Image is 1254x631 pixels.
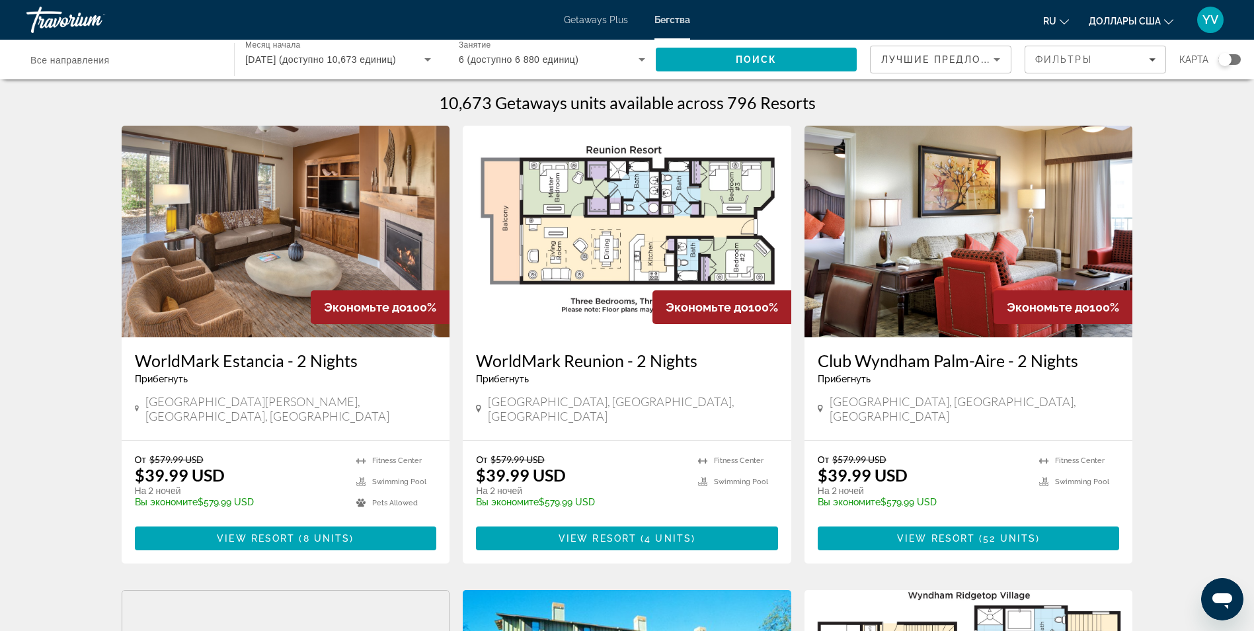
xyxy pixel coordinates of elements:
[30,52,217,68] input: Выберите направление
[463,126,791,337] img: WorldMark Reunion - 2 Nights
[135,526,437,550] button: View Resort(8 units)
[459,41,491,50] span: Занятие
[372,478,426,486] span: Swimming Pool
[476,497,685,507] p: $579.99 USD
[881,52,1000,67] mat-select: Сортировать по
[1055,478,1109,486] span: Swimming Pool
[490,454,545,465] span: $579.99 USD
[818,374,871,384] span: Прибегнуть
[881,54,1022,65] span: Лучшие предложения
[135,374,188,384] span: Прибегнуть
[818,454,829,465] span: От
[217,533,295,544] span: View Resort
[303,533,350,544] span: 8 units
[818,351,1120,370] a: Club Wyndham Palm-Aire - 2 Nights
[656,48,857,71] button: Искать
[135,454,146,465] span: От
[1043,11,1069,30] button: Изменение языка
[135,497,344,507] p: $579.99 USD
[1089,16,1161,26] span: Доллары США
[245,54,396,65] span: [DATE] (доступно 10,673 единиц)
[476,485,685,497] p: На 2 ночей
[135,497,198,507] span: Вы экономите
[1035,54,1092,65] span: Фильтры
[652,290,791,324] div: 100%
[1007,300,1089,314] span: Экономьте до
[476,526,778,550] button: View Resort(4 units)
[135,485,344,497] p: На 2 ночей
[372,456,422,465] span: Fitness Center
[994,290,1132,324] div: 100%
[818,497,1027,507] p: $579.99 USD
[149,454,204,465] span: $579.99 USD
[654,15,690,25] a: Бегства
[830,394,1120,423] span: [GEOGRAPHIC_DATA], [GEOGRAPHIC_DATA], [GEOGRAPHIC_DATA]
[372,499,418,507] span: Pets Allowed
[564,15,628,25] a: Getaways Plus
[714,478,768,486] span: Swimming Pool
[1089,11,1173,30] button: Изменить валюту
[1202,13,1218,26] span: YV
[818,465,908,485] font: $39.99 USD
[459,54,578,65] span: 6 (доступно 6 880 единиц)
[30,55,109,65] span: Все направления
[1201,578,1243,620] iframe: Schaltfläche zum Öffnen des Messaging-Fensters
[1055,456,1105,465] span: Fitness Center
[476,454,487,465] span: От
[818,485,1027,497] p: На 2 ночей
[476,465,566,485] font: $39.99 USD
[476,351,778,370] a: WorldMark Reunion - 2 Nights
[1193,6,1228,34] button: Пользовательское меню
[714,456,764,465] span: Fitness Center
[1025,46,1166,73] button: Фильтры
[818,526,1120,550] button: View Resort(52 units)
[1179,50,1208,69] span: карта
[804,126,1133,337] img: Club Wyndham Palm-Aire - 2 Nights
[818,497,881,507] span: Вы экономите
[832,454,886,465] span: $579.99 USD
[295,533,354,544] span: ( )
[666,300,748,314] span: Экономьте до
[897,533,975,544] span: View Resort
[637,533,695,544] span: ( )
[245,41,301,50] span: Месяц начала
[476,374,529,384] span: Прибегнуть
[324,300,407,314] span: Экономьте до
[122,126,450,337] img: WorldMark Estancia - 2 Nights
[645,533,691,544] span: 4 units
[559,533,637,544] span: View Resort
[1043,16,1056,26] span: ru
[26,3,159,37] a: Травориум
[135,351,437,370] a: WorldMark Estancia - 2 Nights
[145,394,436,423] span: [GEOGRAPHIC_DATA][PERSON_NAME], [GEOGRAPHIC_DATA], [GEOGRAPHIC_DATA]
[736,54,777,65] span: Поиск
[476,497,539,507] span: Вы экономите
[311,290,450,324] div: 100%
[488,394,778,423] span: [GEOGRAPHIC_DATA], [GEOGRAPHIC_DATA], [GEOGRAPHIC_DATA]
[439,93,816,112] h1: 10,673 Getaways units available across 796 Resorts
[983,533,1036,544] span: 52 units
[135,465,225,485] font: $39.99 USD
[975,533,1040,544] span: ( )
